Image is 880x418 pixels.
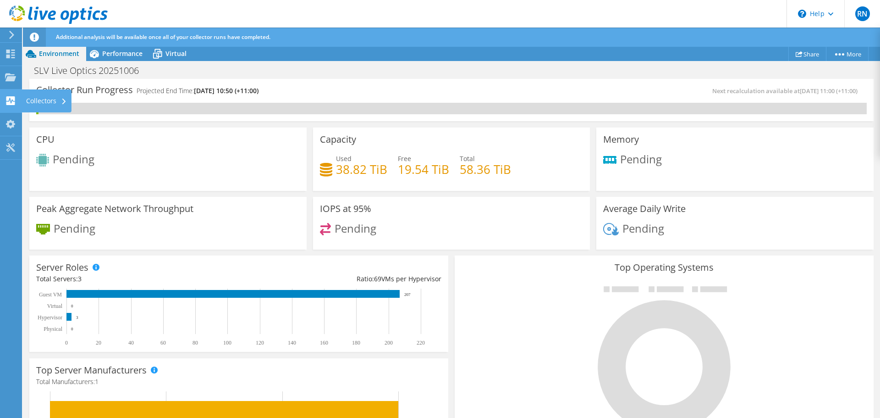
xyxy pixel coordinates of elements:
[404,292,411,297] text: 207
[855,6,870,21] span: RN
[96,340,101,346] text: 20
[398,154,411,163] span: Free
[137,86,258,96] h4: Projected End Time:
[71,304,73,308] text: 0
[47,303,63,309] text: Virtual
[22,89,71,112] div: Collectors
[65,340,68,346] text: 0
[160,340,166,346] text: 60
[194,86,258,95] span: [DATE] 10:50 (+11:00)
[398,164,449,174] h4: 19.54 TiB
[78,274,82,283] span: 3
[128,340,134,346] text: 40
[320,134,356,145] h3: Capacity
[36,365,147,375] h3: Top Server Manufacturers
[36,262,88,273] h3: Server Roles
[460,154,475,163] span: Total
[38,314,62,321] text: Hypervisor
[620,151,662,166] span: Pending
[256,340,264,346] text: 120
[54,220,95,235] span: Pending
[800,87,858,95] span: [DATE] 11:00 (+11:00)
[320,340,328,346] text: 160
[622,220,664,235] span: Pending
[336,164,387,174] h4: 38.82 TiB
[76,315,78,320] text: 3
[603,204,686,214] h3: Average Daily Write
[460,164,511,174] h4: 58.36 TiB
[30,66,153,76] h1: SLV Live Optics 20251006
[462,262,867,273] h3: Top Operating Systems
[320,204,371,214] h3: IOPS at 95%
[335,220,376,235] span: Pending
[352,340,360,346] text: 180
[788,47,826,61] a: Share
[223,340,231,346] text: 100
[56,33,270,41] span: Additional analysis will be available once all of your collector runs have completed.
[36,204,193,214] h3: Peak Aggregate Network Throughput
[36,377,441,387] h4: Total Manufacturers:
[239,274,441,284] div: Ratio: VMs per Hypervisor
[71,327,73,331] text: 0
[385,340,393,346] text: 200
[712,87,862,95] span: Next recalculation available at
[165,49,187,58] span: Virtual
[798,10,806,18] svg: \n
[336,154,352,163] span: Used
[192,340,198,346] text: 80
[39,49,79,58] span: Environment
[39,291,62,298] text: Guest VM
[95,377,99,386] span: 1
[44,326,62,332] text: Physical
[417,340,425,346] text: 220
[603,134,639,145] h3: Memory
[36,134,55,145] h3: CPU
[36,274,239,284] div: Total Servers:
[53,151,94,167] span: Pending
[826,47,869,61] a: More
[288,340,296,346] text: 140
[374,274,381,283] span: 69
[102,49,143,58] span: Performance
